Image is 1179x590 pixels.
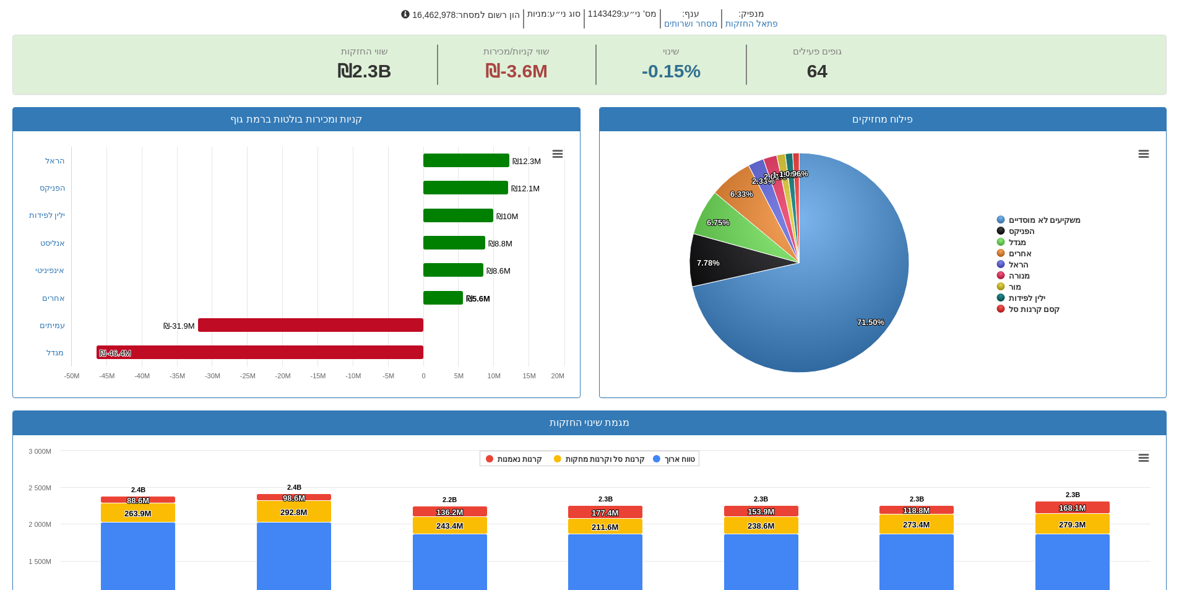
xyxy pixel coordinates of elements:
[665,455,695,464] tspan: טווח ארוך
[785,169,808,178] tspan: 0.96%
[1009,260,1029,269] tspan: הראל
[598,495,613,503] tspan: 2.3B
[764,172,787,181] tspan: 2.01%
[487,372,500,380] text: 10M
[22,114,571,125] h3: קניות ומכירות בולטות ברמת גוף
[523,9,584,28] h5: סוג ני״ע : מניות
[498,455,542,464] tspan: קרנות נאמנות
[64,372,79,380] text: -50M
[466,294,490,303] tspan: ₪5.6M
[721,9,781,28] h5: מנפיק :
[609,114,1157,125] h3: פילוח מחזיקים
[725,19,778,28] button: פתאל החזקות
[903,520,930,529] tspan: 273.4M
[454,372,463,380] text: 5M
[748,507,774,516] tspan: 153.9M
[1009,305,1060,314] tspan: קסם קרנות סל
[483,46,550,56] span: שווי קניות/מכירות
[280,508,307,517] tspan: 292.8M
[511,184,540,193] tspan: ₪12.1M
[28,484,51,492] tspan: 2 500M
[283,493,305,503] tspan: 98.6M
[754,495,768,503] tspan: 2.3B
[45,156,65,165] a: הראל
[1009,249,1032,258] tspan: אחרים
[707,218,730,227] tspan: 6.75%
[496,212,518,221] tspan: ₪10M
[100,349,131,358] tspan: ₪-46.4M
[1009,215,1081,225] tspan: משקיעים לא מוסדיים
[1009,227,1035,236] tspan: הפניקס
[512,157,541,166] tspan: ₪12.3M
[1066,491,1080,498] tspan: 2.3B
[341,46,388,56] span: שווי החזקות
[421,372,425,380] text: 0
[551,372,564,380] text: 20M
[310,372,326,380] text: -15M
[748,521,774,531] tspan: 238.6M
[779,170,802,179] tspan: 1.09%
[170,372,185,380] text: -35M
[584,9,660,28] h5: מס' ני״ע : 1143429
[275,372,290,380] text: -20M
[124,509,151,518] tspan: 263.9M
[42,293,65,303] a: אחרים
[287,484,301,491] tspan: 2.4B
[35,266,64,275] a: אינפיניטי
[793,46,842,56] span: גופים פעילים
[29,210,66,220] a: ילין לפידות
[1009,293,1045,303] tspan: ילין לפידות
[660,9,721,28] h5: ענף :
[204,372,220,380] text: -30M
[127,496,149,505] tspan: 88.6M
[99,372,114,380] text: -45M
[28,558,51,565] tspan: 1 500M
[22,417,1157,428] h3: מגמת שינוי החזקות
[131,486,145,493] tspan: 2.4B
[28,521,51,528] tspan: 2 000M
[40,238,65,248] a: אנליסט
[40,321,65,330] a: עמיתים
[1009,238,1026,247] tspan: מגדל
[443,496,457,503] tspan: 2.2B
[163,321,194,331] tspan: ₪-31.9M
[1059,520,1086,529] tspan: 279.3M
[382,372,394,380] text: -5M
[40,183,66,193] a: הפניקס
[793,58,842,85] span: 64
[1009,271,1030,280] tspan: מנורה
[337,61,391,81] span: ₪2.3B
[752,176,775,186] tspan: 2.33%
[772,170,795,180] tspan: 1.25%
[345,372,361,380] text: -10M
[903,506,930,515] tspan: 118.8M
[436,508,463,517] tspan: 136.2M
[642,58,701,85] span: -0.15%
[910,495,924,503] tspan: 2.3B
[592,523,618,532] tspan: 211.6M
[1009,282,1021,292] tspan: מור
[488,239,512,248] tspan: ₪8.8M
[436,521,463,531] tspan: 243.4M
[486,266,511,275] tspan: ₪8.6M
[398,9,523,28] h5: הון רשום למסחר : 16,462,978
[697,258,720,267] tspan: 7.78%
[592,508,618,518] tspan: 177.4M
[240,372,255,380] text: -25M
[857,318,885,327] tspan: 71.50%
[134,372,150,380] text: -40M
[485,61,548,81] span: ₪-3.6M
[1059,503,1086,513] tspan: 168.1M
[46,348,64,357] a: מגדל
[663,46,680,56] span: שינוי
[566,455,645,464] tspan: קרנות סל וקרנות מחקות
[28,448,51,455] tspan: 3 000M
[522,372,535,380] text: 15M
[664,19,718,28] button: מסחר ושרותים
[730,189,753,199] tspan: 6.33%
